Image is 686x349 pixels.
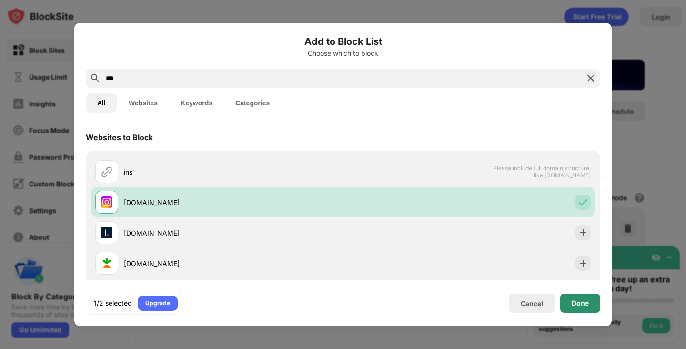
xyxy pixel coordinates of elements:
[224,93,281,113] button: Categories
[585,72,596,84] img: search-close
[145,298,170,308] div: Upgrade
[86,133,153,142] div: Websites to Block
[124,167,343,177] div: ins
[124,228,343,238] div: [DOMAIN_NAME]
[521,299,543,308] div: Cancel
[101,166,112,177] img: url.svg
[169,93,224,113] button: Keywords
[117,93,169,113] button: Websites
[86,93,117,113] button: All
[101,227,112,238] img: favicons
[493,164,591,179] span: Please include full domain structure, like [DOMAIN_NAME]
[124,197,343,207] div: [DOMAIN_NAME]
[572,299,589,307] div: Done
[101,196,112,208] img: favicons
[86,34,600,49] h6: Add to Block List
[86,50,600,57] div: Choose which to block
[94,298,132,308] div: 1/2 selected
[101,257,112,269] img: favicons
[90,72,101,84] img: search.svg
[124,258,343,268] div: [DOMAIN_NAME]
